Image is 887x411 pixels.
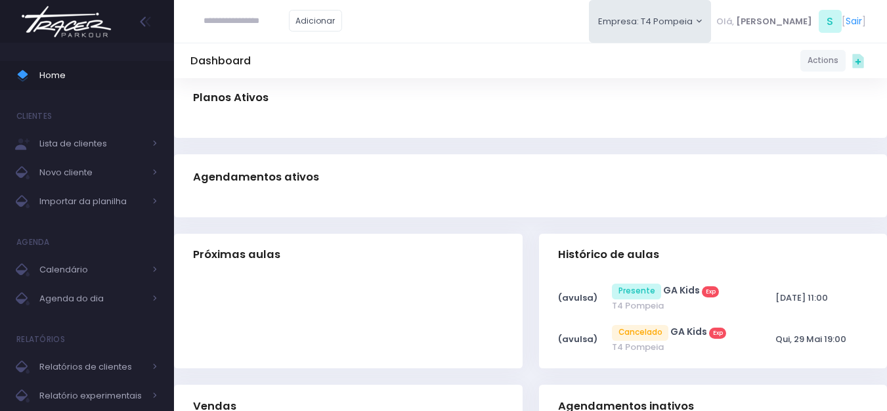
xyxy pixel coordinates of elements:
span: Importar da planilha [39,193,144,210]
strong: (avulsa) [558,333,597,345]
span: Cancelado [612,325,669,341]
span: Exp [702,286,719,298]
span: Exp [709,328,726,339]
span: Qui, 29 Mai 19:00 [775,333,846,345]
h3: Agendamentos ativos [193,158,319,196]
span: Novo cliente [39,164,144,181]
span: Relatórios de clientes [39,358,144,376]
span: Relatório experimentais [39,387,144,404]
span: Lista de clientes [39,135,144,152]
a: GA Kids [670,325,707,338]
h4: Relatórios [16,326,65,353]
a: GA Kids [663,284,700,297]
span: S [819,10,842,33]
h4: Agenda [16,229,50,255]
span: Home [39,67,158,84]
span: [PERSON_NAME] [736,15,812,28]
a: Sair [846,14,862,28]
a: Actions [800,50,846,72]
span: [DATE] 11:00 [775,292,828,304]
span: Histórico de aulas [558,248,659,261]
h4: Clientes [16,103,52,129]
div: [ ] [711,7,871,36]
span: T4 Pompeia [612,299,748,313]
strong: (avulsa) [558,292,597,304]
span: Agenda do dia [39,290,144,307]
span: Calendário [39,261,144,278]
span: Olá, [716,15,734,28]
span: Próximas aulas [193,248,280,261]
a: Adicionar [289,10,343,32]
h5: Dashboard [190,54,251,68]
span: T4 Pompeia [612,341,748,354]
span: Presente [612,284,662,299]
h3: Planos Ativos [193,79,269,116]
